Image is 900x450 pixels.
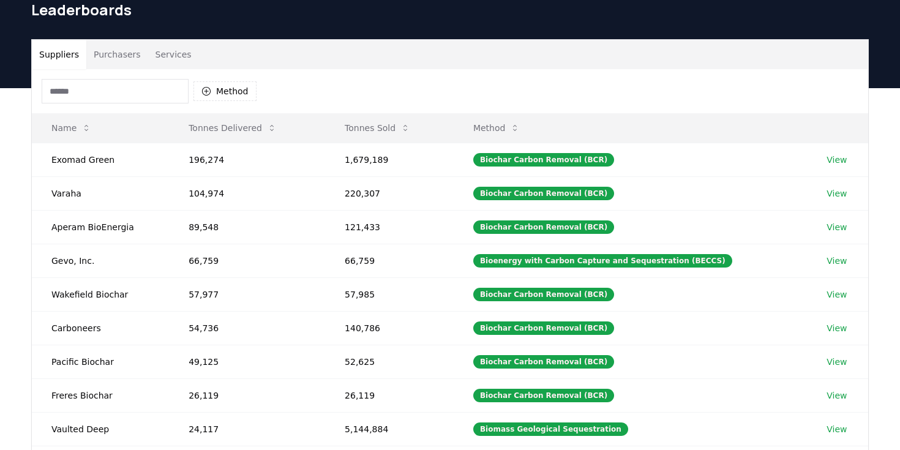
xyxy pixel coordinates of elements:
a: View [827,288,847,301]
td: 26,119 [169,378,325,412]
td: Gevo, Inc. [32,244,169,277]
div: Biomass Geological Sequestration [473,422,628,436]
button: Tonnes Sold [335,116,420,140]
td: 220,307 [325,176,454,210]
td: 89,548 [169,210,325,244]
td: Aperam BioEnergia [32,210,169,244]
td: 140,786 [325,311,454,345]
div: Biochar Carbon Removal (BCR) [473,220,614,234]
a: View [827,389,847,402]
button: Method [463,116,530,140]
td: Pacific Biochar [32,345,169,378]
td: 54,736 [169,311,325,345]
td: 57,977 [169,277,325,311]
div: Bioenergy with Carbon Capture and Sequestration (BECCS) [473,254,732,268]
button: Services [148,40,199,69]
a: View [827,322,847,334]
div: Biochar Carbon Removal (BCR) [473,153,614,167]
button: Tonnes Delivered [179,116,287,140]
button: Purchasers [86,40,148,69]
div: Biochar Carbon Removal (BCR) [473,389,614,402]
td: 52,625 [325,345,454,378]
button: Method [193,81,257,101]
div: Biochar Carbon Removal (BCR) [473,321,614,335]
button: Name [42,116,101,140]
div: Biochar Carbon Removal (BCR) [473,187,614,200]
td: 66,759 [169,244,325,277]
td: Freres Biochar [32,378,169,412]
td: Exomad Green [32,143,169,176]
td: Vaulted Deep [32,412,169,446]
a: View [827,187,847,200]
td: 5,144,884 [325,412,454,446]
td: 66,759 [325,244,454,277]
td: Varaha [32,176,169,210]
td: 49,125 [169,345,325,378]
a: View [827,423,847,435]
div: Biochar Carbon Removal (BCR) [473,355,614,369]
a: View [827,255,847,267]
td: Wakefield Biochar [32,277,169,311]
td: Carboneers [32,311,169,345]
button: Suppliers [32,40,86,69]
td: 24,117 [169,412,325,446]
td: 26,119 [325,378,454,412]
td: 1,679,189 [325,143,454,176]
div: Biochar Carbon Removal (BCR) [473,288,614,301]
a: View [827,221,847,233]
td: 121,433 [325,210,454,244]
td: 57,985 [325,277,454,311]
td: 104,974 [169,176,325,210]
a: View [827,154,847,166]
td: 196,274 [169,143,325,176]
a: View [827,356,847,368]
